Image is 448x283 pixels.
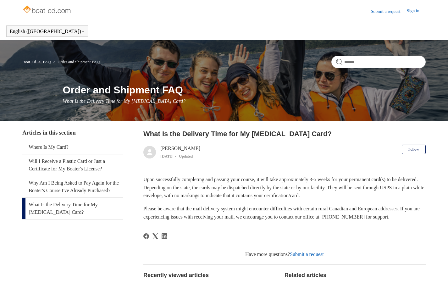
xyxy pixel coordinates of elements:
a: Will I Receive a Plastic Card or Just a Certificate for My Boater's License? [22,154,123,176]
li: Boat-Ed [22,59,37,64]
p: Please be aware that the mail delivery system might encounter difficulties with certain rural Can... [143,205,426,221]
a: LinkedIn [162,233,167,239]
a: What Is the Delivery Time for My [MEDICAL_DATA] Card? [22,198,123,219]
li: Order and Shipment FAQ [52,59,100,64]
h1: Order and Shipment FAQ [63,82,426,97]
a: Facebook [143,233,149,239]
a: Where Is My Card? [22,140,123,154]
a: Boat-Ed [22,59,36,64]
div: Have more questions? [143,251,426,258]
button: Follow Article [402,145,426,154]
h2: Related articles [285,271,426,280]
input: Search [331,56,426,68]
svg: Share this page on Facebook [143,233,149,239]
li: Updated [179,154,193,158]
a: X Corp [152,233,158,239]
button: English ([GEOGRAPHIC_DATA]) [10,29,85,34]
a: Sign in [407,8,426,15]
h2: Recently viewed articles [143,271,278,280]
a: Submit a request [290,252,324,257]
a: Submit a request [371,8,407,15]
svg: Share this page on LinkedIn [162,233,167,239]
a: Order and Shipment FAQ [58,59,100,64]
li: FAQ [37,59,52,64]
img: Boat-Ed Help Center home page [22,4,72,16]
p: Upon successfully completing and passing your course, it will take approximately 3-5 weeks for yo... [143,175,426,200]
a: Why Am I Being Asked to Pay Again for the Boater's Course I've Already Purchased? [22,176,123,197]
span: Articles in this section [22,130,75,136]
span: What Is the Delivery Time for My [MEDICAL_DATA] Card? [63,98,185,104]
svg: Share this page on X Corp [152,233,158,239]
h2: What Is the Delivery Time for My Boating Card? [143,129,426,139]
a: FAQ [43,59,51,64]
div: [PERSON_NAME] [160,145,200,160]
time: 05/09/2024, 11:28 [160,154,174,158]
